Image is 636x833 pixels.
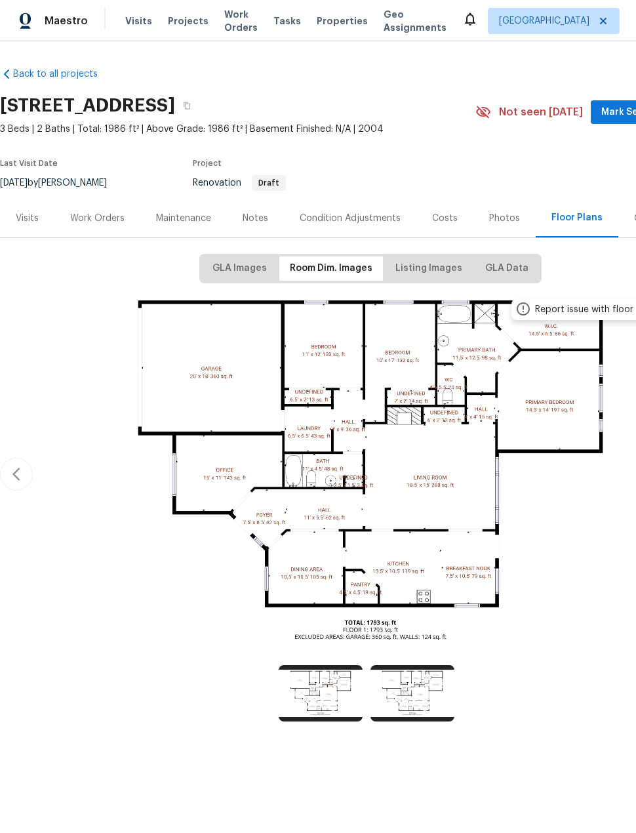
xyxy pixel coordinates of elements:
div: Condition Adjustments [300,212,401,225]
button: Listing Images [385,256,473,281]
div: Floor Plans [551,211,603,224]
button: GLA Data [475,256,539,281]
div: Visits [16,212,39,225]
span: Draft [253,179,285,187]
span: Projects [168,14,209,28]
div: Notes [243,212,268,225]
div: Maintenance [156,212,211,225]
div: Costs [432,212,458,225]
span: Properties [317,14,368,28]
button: GLA Images [202,256,277,281]
span: [GEOGRAPHIC_DATA] [499,14,589,28]
span: Project [193,159,222,167]
img: https://cabinet-assets.s3.amazonaws.com/production/storage/3423089d-f3f7-451c-a0bc-fddbd02f661f.p... [279,665,363,721]
span: Listing Images [395,260,462,277]
span: Maestro [45,14,88,28]
div: Work Orders [70,212,125,225]
span: GLA Data [485,260,528,277]
span: Tasks [273,16,301,26]
button: Room Dim. Images [279,256,383,281]
div: Photos [489,212,520,225]
span: Renovation [193,178,286,188]
span: Room Dim. Images [290,260,372,277]
span: Geo Assignments [384,8,447,34]
button: Copy Address [175,94,199,117]
span: Work Orders [224,8,258,34]
span: Visits [125,14,152,28]
span: Not seen [DATE] [499,106,583,119]
img: https://cabinet-assets.s3.amazonaws.com/production/storage/c3fc5f11-4a34-490b-be87-8a3d51a3dadd.p... [370,665,454,721]
span: GLA Images [212,260,267,277]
